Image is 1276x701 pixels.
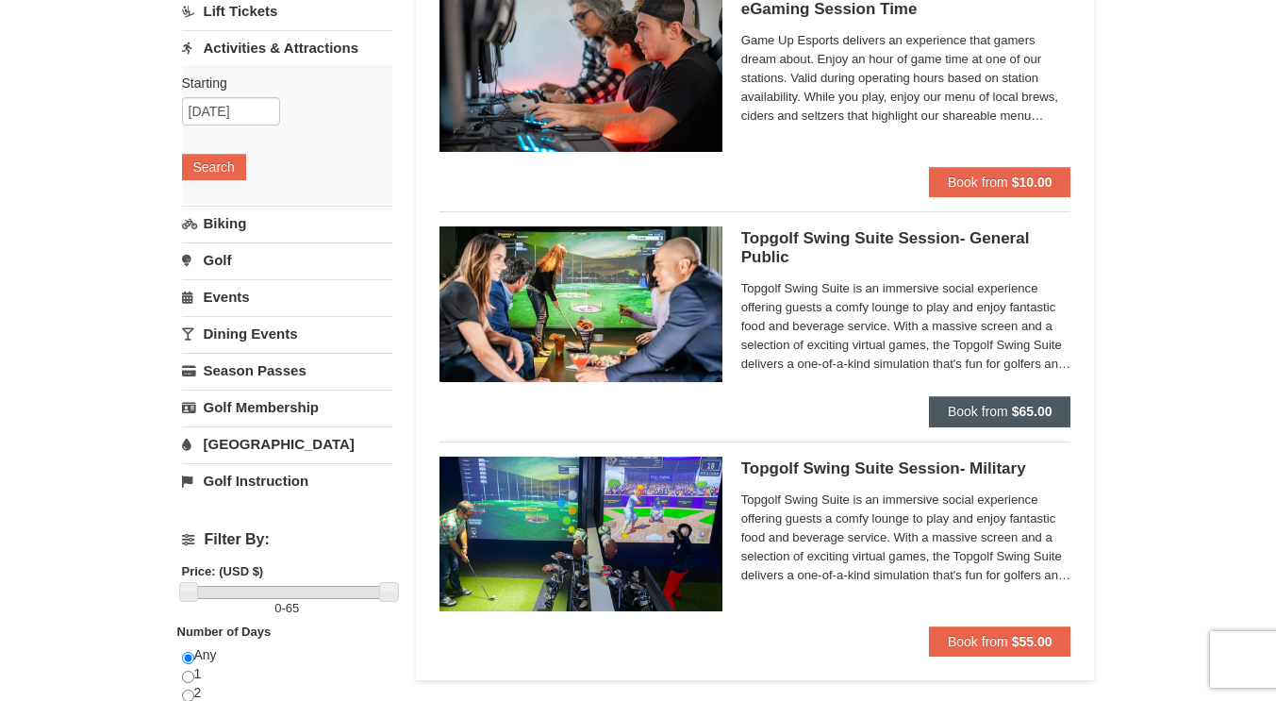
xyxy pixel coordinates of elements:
a: Golf Instruction [182,463,392,498]
span: Book from [948,634,1008,649]
button: Book from $55.00 [929,626,1071,657]
span: Topgolf Swing Suite is an immersive social experience offering guests a comfy lounge to play and ... [741,279,1071,374]
a: Events [182,279,392,314]
span: 65 [286,601,299,615]
a: [GEOGRAPHIC_DATA] [182,426,392,461]
span: 0 [274,601,281,615]
span: Book from [948,175,1008,190]
span: Game Up Esports delivers an experience that gamers dream about. Enjoy an hour of game time at one... [741,31,1071,125]
label: - [182,599,392,618]
span: Book from [948,404,1008,419]
h4: Filter By: [182,531,392,548]
strong: $10.00 [1012,175,1052,190]
strong: Price: (USD $) [182,564,264,578]
span: Topgolf Swing Suite is an immersive social experience offering guests a comfy lounge to play and ... [741,491,1071,585]
a: Season Passes [182,353,392,388]
button: Book from $10.00 [929,167,1071,197]
h5: Topgolf Swing Suite Session- General Public [741,229,1071,267]
a: Dining Events [182,316,392,351]
img: 19664770-40-fe46a84b.jpg [439,457,722,611]
a: Golf [182,242,392,277]
a: Activities & Attractions [182,30,392,65]
strong: Number of Days [177,625,272,639]
label: Starting [182,74,378,92]
strong: $55.00 [1012,634,1052,649]
a: Biking [182,206,392,241]
strong: $65.00 [1012,404,1052,419]
h5: Topgolf Swing Suite Session- Military [741,459,1071,478]
button: Search [182,154,246,180]
img: 19664770-17-d333e4c3.jpg [439,226,722,381]
a: Golf Membership [182,390,392,425]
button: Book from $65.00 [929,396,1071,426]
